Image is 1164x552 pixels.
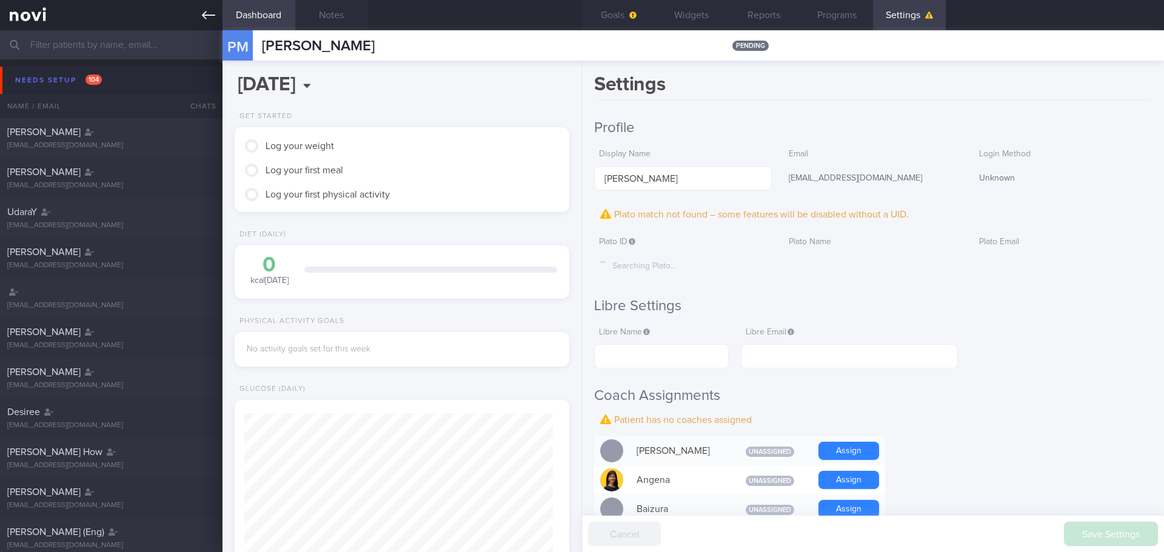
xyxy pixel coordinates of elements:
span: Unassigned [746,447,794,457]
div: [EMAIL_ADDRESS][DOMAIN_NAME] [7,421,215,430]
span: Libre Name [599,328,650,336]
div: [EMAIL_ADDRESS][DOMAIN_NAME] [7,341,215,350]
div: Diet (Daily) [235,230,286,239]
span: Desiree [7,407,40,417]
span: [PERSON_NAME] (Eng) [7,527,104,537]
span: [PERSON_NAME] [7,127,81,137]
div: PM [215,23,260,70]
h2: Libre Settings [594,297,1152,315]
span: [PERSON_NAME] [262,39,375,53]
div: Plato match not found – some features will be disabled without a UID. [594,205,1152,224]
label: Plato Email [979,237,1147,248]
div: [EMAIL_ADDRESS][DOMAIN_NAME] [7,541,215,550]
div: kcal [DATE] [247,254,292,287]
span: [PERSON_NAME] [7,167,81,177]
div: Baizura [630,497,727,521]
span: [PERSON_NAME] [7,247,81,257]
div: [EMAIL_ADDRESS][DOMAIN_NAME] [7,301,215,310]
h2: Coach Assignments [594,387,1152,405]
div: Angena [630,468,727,492]
span: Plato ID [599,238,635,246]
div: Get Started [235,112,292,121]
div: [EMAIL_ADDRESS][DOMAIN_NAME] [7,221,215,230]
label: Display Name [599,149,767,160]
div: [PERSON_NAME] [630,439,727,463]
span: [PERSON_NAME] [7,327,81,337]
label: Plato Name [789,237,957,248]
span: Libre Email [746,328,794,336]
div: 0 [247,254,292,276]
h1: Settings [594,73,1152,101]
span: Unassigned [746,476,794,486]
h2: Profile [594,119,1152,137]
div: Unknown [974,166,1152,191]
div: Physical Activity Goals [235,317,344,326]
button: Assign [818,471,879,489]
span: 104 [85,75,102,85]
div: [EMAIL_ADDRESS][DOMAIN_NAME] [7,461,215,470]
div: [EMAIL_ADDRESS][DOMAIN_NAME] [7,181,215,190]
span: [PERSON_NAME] How [7,447,102,457]
div: [EMAIL_ADDRESS][DOMAIN_NAME] [7,261,215,270]
span: UdaraY [7,207,37,217]
div: No activity goals set for this week [247,344,557,355]
div: [EMAIL_ADDRESS][DOMAIN_NAME] [7,501,215,510]
button: Assign [818,442,879,460]
div: Patient has no coaches assigned [594,411,1152,429]
button: Assign [818,500,879,518]
span: [PERSON_NAME] [7,487,81,497]
div: Searching Plato... [594,254,772,279]
div: [EMAIL_ADDRESS][DOMAIN_NAME] [784,166,962,191]
div: Glucose (Daily) [235,385,306,394]
div: [EMAIL_ADDRESS][DOMAIN_NAME] [7,381,215,390]
span: pending [732,41,769,51]
div: Needs setup [12,72,105,88]
div: Chats [174,94,222,118]
span: Unassigned [746,505,794,515]
span: [PERSON_NAME] [7,367,81,377]
label: Login Method [979,149,1147,160]
label: Email [789,149,957,160]
div: [EMAIL_ADDRESS][DOMAIN_NAME] [7,141,215,150]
